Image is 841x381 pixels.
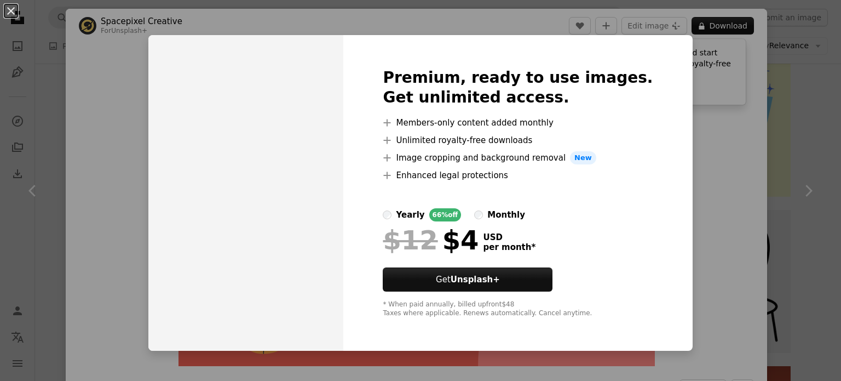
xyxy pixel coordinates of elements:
[383,169,653,182] li: Enhanced legal protections
[383,226,479,254] div: $4
[383,211,391,219] input: yearly66%off
[483,242,535,252] span: per month *
[383,300,653,318] div: * When paid annually, billed upfront $48 Taxes where applicable. Renews automatically. Cancel any...
[383,68,653,107] h2: Premium, ready to use images. Get unlimited access.
[148,35,343,351] img: premium_vector-1754963690018-88a36d925949
[483,232,535,242] span: USD
[487,208,525,221] div: monthly
[429,208,462,221] div: 66% off
[383,116,653,129] li: Members-only content added monthly
[383,226,437,254] span: $12
[383,151,653,164] li: Image cropping and background removal
[396,208,424,221] div: yearly
[570,151,596,164] span: New
[383,268,552,292] button: GetUnsplash+
[474,211,483,219] input: monthly
[451,275,500,285] strong: Unsplash+
[383,134,653,147] li: Unlimited royalty-free downloads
